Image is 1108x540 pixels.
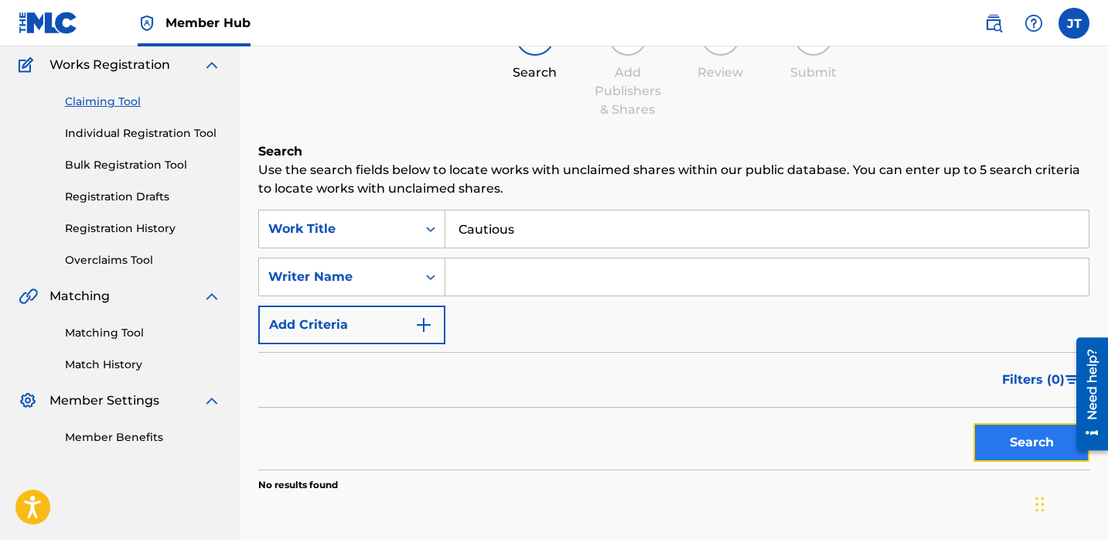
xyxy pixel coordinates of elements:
img: 9d2ae6d4665cec9f34b9.svg [414,316,433,334]
div: User Menu [1059,8,1089,39]
a: Member Benefits [65,429,221,446]
div: Search [496,63,574,82]
div: Add Publishers & Shares [589,63,667,119]
div: Writer Name [268,268,407,286]
div: Review [682,63,759,82]
div: Drag [1035,481,1045,528]
img: expand [203,391,221,410]
a: Public Search [978,8,1009,39]
div: Help [1018,8,1049,39]
a: Registration Drafts [65,189,221,205]
iframe: Resource Center [1065,332,1108,456]
span: Member Settings [49,391,159,410]
a: Overclaims Tool [65,252,221,268]
span: Works Registration [49,56,170,74]
img: expand [203,287,221,306]
div: Submit [775,63,852,82]
a: Matching Tool [65,325,221,341]
a: Bulk Registration Tool [65,157,221,173]
h6: Search [258,142,1089,161]
span: Filters ( 0 ) [1002,371,1065,389]
img: search [984,14,1003,32]
a: Registration History [65,220,221,237]
img: expand [203,56,221,74]
iframe: Chat Widget [1031,466,1108,540]
img: Member Settings [19,391,37,410]
img: Top Rightsholder [138,14,156,32]
p: Use the search fields below to locate works with unclaimed shares within our public database. You... [258,161,1089,198]
span: Member Hub [165,14,251,32]
img: help [1024,14,1043,32]
button: Search [973,423,1089,462]
button: Add Criteria [258,306,445,344]
img: MLC Logo [19,12,78,34]
img: Works Registration [19,56,39,74]
a: Match History [65,357,221,373]
form: Search Form [258,210,1089,470]
img: Matching [19,287,38,306]
div: Work Title [268,220,407,238]
span: Matching [49,287,110,306]
p: No results found [258,478,338,492]
a: Individual Registration Tool [65,125,221,142]
a: Claiming Tool [65,94,221,110]
button: Filters (0) [993,361,1089,399]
